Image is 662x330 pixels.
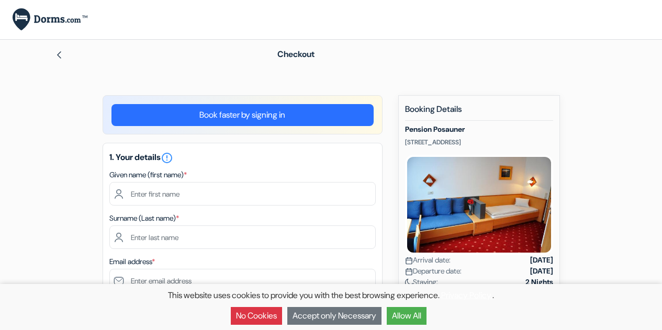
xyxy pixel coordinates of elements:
[387,307,427,325] button: Allow All
[5,289,657,302] p: This website uses cookies to provide you with the best browsing experience. .
[109,225,376,249] input: Enter last name
[287,307,382,325] button: Accept only Necessary
[111,104,374,126] a: Book faster by signing in
[109,213,179,224] label: Surname (Last name)
[405,255,451,266] span: Arrival date:
[109,256,155,267] label: Email address
[55,51,63,59] img: left_arrow.svg
[405,279,413,287] img: moon.svg
[231,307,282,325] button: No Cookies
[405,138,553,146] p: [STREET_ADDRESS]
[405,257,413,265] img: calendar.svg
[109,182,376,206] input: Enter first name
[405,104,553,121] h5: Booking Details
[277,49,315,60] span: Checkout
[161,152,173,163] a: error_outline
[405,266,462,277] span: Departure date:
[109,269,376,292] input: Enter email address
[405,268,413,276] img: calendar.svg
[530,255,553,266] strong: [DATE]
[530,266,553,277] strong: [DATE]
[441,290,492,301] a: Privacy Policy.
[109,152,376,164] h5: 1. Your details
[405,125,553,134] h5: Pension Posauner
[13,8,87,31] img: Dorms.com
[405,277,438,288] span: Staying:
[161,152,173,164] i: error_outline
[109,169,187,180] label: Given name (first name)
[525,277,553,288] strong: 2 Nights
